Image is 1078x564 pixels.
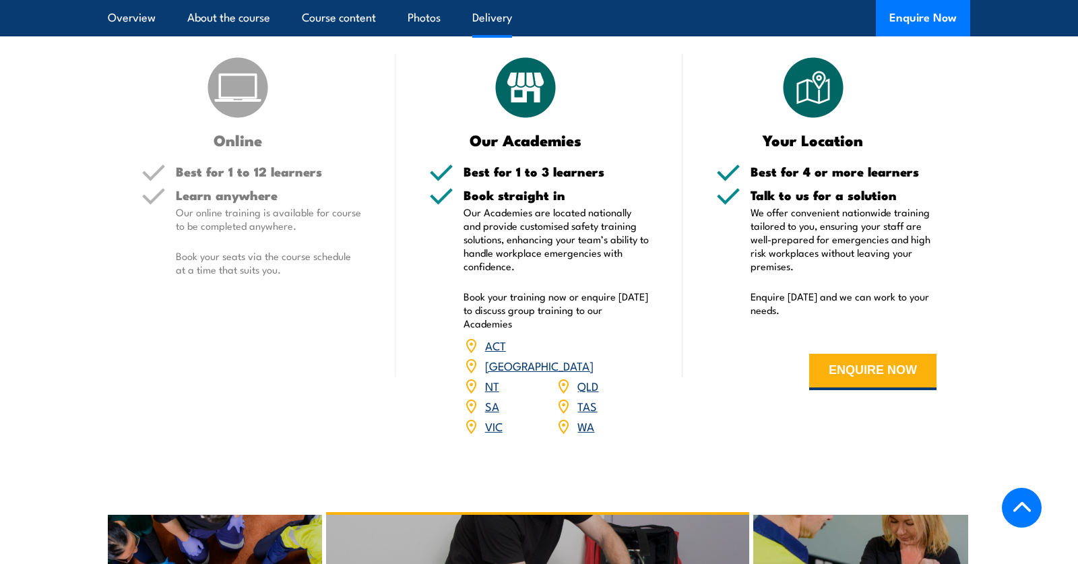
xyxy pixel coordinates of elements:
h3: Our Academies [429,132,623,148]
h3: Online [141,132,335,148]
p: Book your training now or enquire [DATE] to discuss group training to our Academies [464,290,649,330]
h5: Learn anywhere [176,189,362,201]
a: [GEOGRAPHIC_DATA] [485,357,594,373]
h5: Best for 1 to 3 learners [464,165,649,178]
p: Enquire [DATE] and we can work to your needs. [751,290,937,317]
a: WA [577,418,594,434]
p: Book your seats via the course schedule at a time that suits you. [176,249,362,276]
h5: Best for 4 or more learners [751,165,937,178]
p: We offer convenient nationwide training tailored to you, ensuring your staff are well-prepared fo... [751,206,937,273]
a: VIC [485,418,503,434]
a: TAS [577,398,597,414]
a: SA [485,398,499,414]
button: ENQUIRE NOW [809,354,937,390]
a: NT [485,377,499,394]
h3: Your Location [716,132,910,148]
p: Our online training is available for course to be completed anywhere. [176,206,362,232]
h5: Best for 1 to 12 learners [176,165,362,178]
h5: Book straight in [464,189,649,201]
h5: Talk to us for a solution [751,189,937,201]
p: Our Academies are located nationally and provide customised safety training solutions, enhancing ... [464,206,649,273]
a: ACT [485,337,506,353]
a: QLD [577,377,598,394]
